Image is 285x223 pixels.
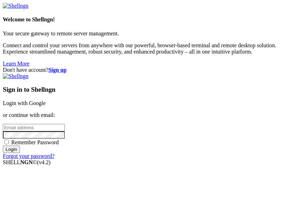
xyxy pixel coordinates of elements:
div: Don't have account? [3,67,282,73]
span: 4.2.0 [37,159,51,165]
input: Email address [3,124,65,131]
img: Shellngn [3,73,28,79]
input: Remember Password [4,140,9,144]
b: NGN [20,159,33,165]
img: Shellngn [3,3,28,9]
a: Login with Google [3,100,46,106]
h3: Sign in to Shellngn [3,86,282,93]
a: Learn More [3,61,29,67]
a: Forgot your password? [3,153,54,159]
p: Your secure gateway to remote server management. [3,30,282,37]
p: or continue with email: [3,112,282,118]
p: Connect and control your servers from anywhere with our powerful, browser-based terminal and remo... [3,42,282,55]
span: SHELL © [3,159,50,165]
a: Sign up [48,67,67,73]
h4: Welcome to Shellngn! [3,16,282,23]
input: Login [3,146,20,153]
span: Remember Password [11,139,59,145]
